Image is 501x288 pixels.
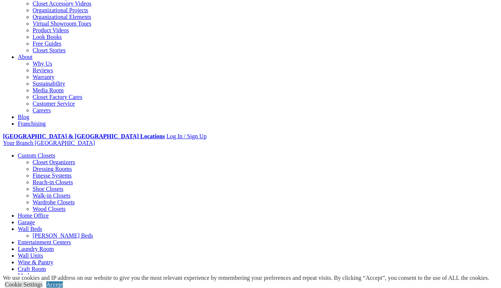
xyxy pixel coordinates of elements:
[33,100,75,107] a: Customer Service
[18,152,55,159] a: Custom Closets
[18,246,54,252] a: Laundry Room
[3,275,489,281] div: We use cookies and IP address on our website to give you the most relevant experience by remember...
[33,7,88,13] a: Organizational Projects
[33,74,54,80] a: Warranty
[33,107,51,113] a: Careers
[33,0,91,7] a: Closet Accessory Videos
[18,226,42,232] a: Wall Beds
[18,252,43,259] a: Wall Units
[33,87,64,93] a: Media Room
[33,27,69,33] a: Product Videos
[18,259,53,265] a: Wine & Pantry
[3,140,95,146] a: Your Branch [GEOGRAPHIC_DATA]
[33,40,61,47] a: Free Guides
[18,266,46,272] a: Craft Room
[33,47,66,53] a: Closet Stories
[33,14,91,20] a: Organizational Elements
[33,192,70,199] a: Walk-in Closets
[33,60,52,67] a: Why Us
[18,114,29,120] a: Blog
[18,219,35,225] a: Garage
[33,67,53,73] a: Reviews
[33,199,75,205] a: Wardrobe Closets
[33,186,63,192] a: Shoe Closets
[18,54,33,60] a: About
[33,80,65,87] a: Sustainability
[33,159,75,165] a: Closet Organizers
[18,239,71,245] a: Entertainment Centers
[34,140,95,146] span: [GEOGRAPHIC_DATA]
[3,140,33,146] span: Your Branch
[166,133,206,139] a: Log In / Sign Up
[18,272,44,279] a: Mudrooms
[33,206,66,212] a: Wood Closets
[3,133,165,139] a: [GEOGRAPHIC_DATA] & [GEOGRAPHIC_DATA] Locations
[33,94,82,100] a: Closet Factory Cares
[33,172,71,179] a: Finesse Systems
[46,281,63,288] a: Accept
[33,232,93,239] a: [PERSON_NAME] Beds
[5,281,43,288] a: Cookie Settings
[33,34,62,40] a: Look Books
[33,179,73,185] a: Reach-in Closets
[33,166,72,172] a: Dressing Rooms
[33,20,91,27] a: Virtual Showroom Tours
[18,120,46,127] a: Franchising
[18,212,49,219] a: Home Office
